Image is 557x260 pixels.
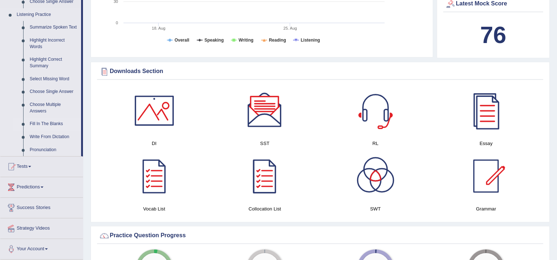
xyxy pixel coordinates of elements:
[284,26,297,30] tspan: 25. Aug
[26,98,81,118] a: Choose Multiple Answers
[26,131,81,144] a: Write From Dictation
[102,205,206,213] h4: Vocab List
[26,21,81,34] a: Summarize Spoken Text
[0,198,83,216] a: Success Stories
[0,218,83,236] a: Strategy Videos
[26,73,81,86] a: Select Missing Word
[435,205,538,213] h4: Grammar
[0,177,83,195] a: Predictions
[26,85,81,98] a: Choose Single Answer
[480,22,506,48] b: 76
[239,38,254,43] tspan: Writing
[213,205,317,213] h4: Collocation List
[26,34,81,53] a: Highlight Incorrect Words
[116,21,118,25] text: 0
[152,26,165,30] tspan: 18. Aug
[13,8,81,21] a: Listening Practice
[175,38,189,43] tspan: Overall
[99,66,541,77] div: Downloads Section
[0,157,83,175] a: Tests
[269,38,286,43] tspan: Reading
[301,38,320,43] tspan: Listening
[435,140,538,147] h4: Essay
[324,140,427,147] h4: RL
[99,230,541,241] div: Practice Question Progress
[0,239,83,257] a: Your Account
[26,53,81,72] a: Highlight Correct Summary
[26,144,81,157] a: Pronunciation
[102,140,206,147] h4: DI
[204,38,223,43] tspan: Speaking
[26,118,81,131] a: Fill In The Blanks
[324,205,427,213] h4: SWT
[213,140,317,147] h4: SST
